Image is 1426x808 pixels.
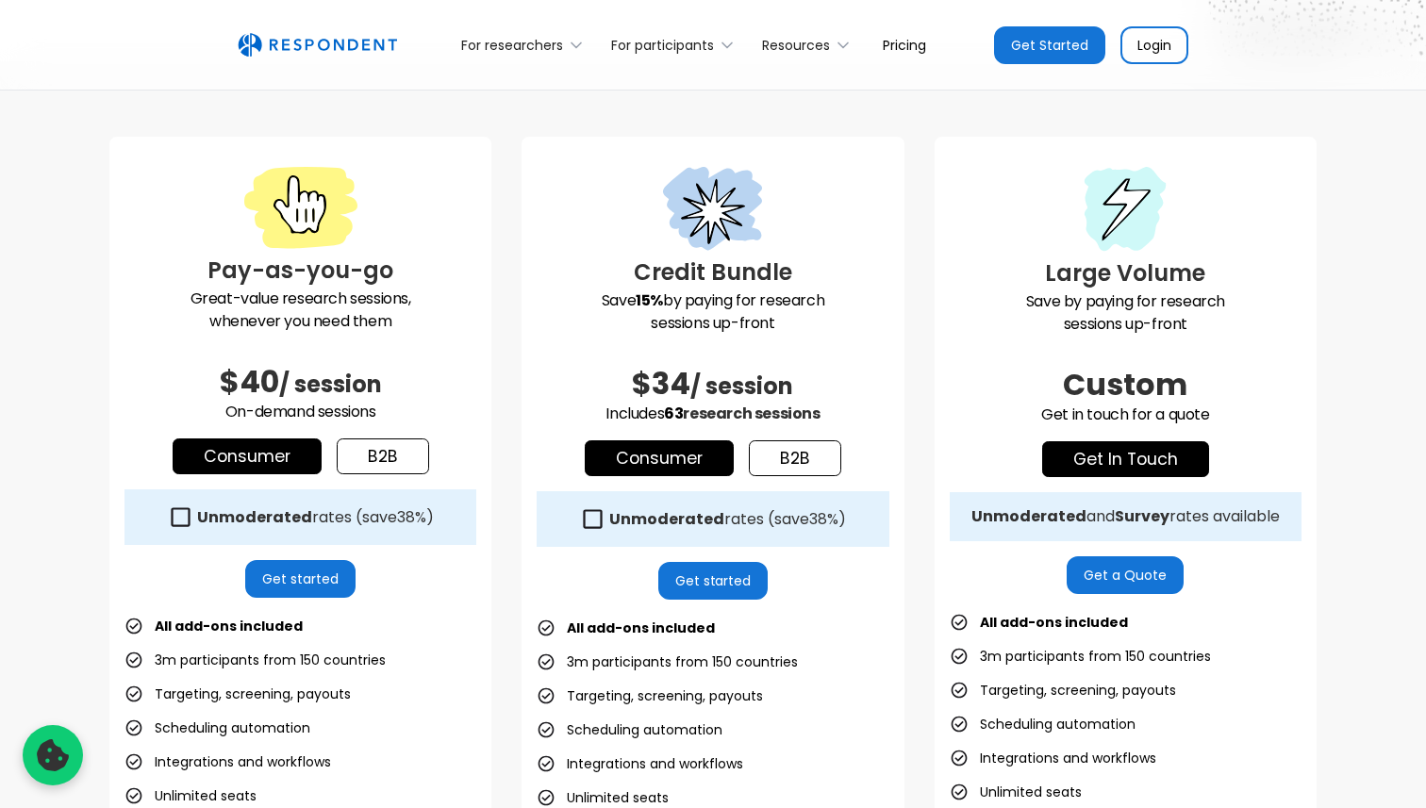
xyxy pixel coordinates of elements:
[245,560,356,598] a: Get started
[762,36,830,55] div: Resources
[451,23,601,67] div: For researchers
[220,360,279,403] span: $40
[124,749,331,775] li: Integrations and workflows
[749,440,841,476] a: b2b
[585,440,734,476] a: Consumer
[124,647,386,673] li: 3m participants from 150 countries
[980,613,1128,632] strong: All add-ons included
[124,681,351,707] li: Targeting, screening, payouts
[950,256,1302,290] h3: Large Volume
[1115,505,1169,527] strong: Survey
[690,371,793,402] span: / session
[950,677,1176,703] li: Targeting, screening, payouts
[950,404,1302,426] p: Get in touch for a quote
[950,745,1156,771] li: Integrations and workflows
[567,618,715,637] strong: All add-ons included
[537,717,722,743] li: Scheduling automation
[971,505,1086,527] strong: Unmoderated
[397,506,426,528] span: 38%
[950,779,1082,805] li: Unlimited seats
[611,36,714,55] div: For participants
[124,401,476,423] p: On-demand sessions
[1042,441,1209,477] a: get in touch
[537,750,743,777] li: Integrations and workflows
[197,506,312,528] strong: Unmoderated
[124,254,476,288] h3: Pay-as-you-go
[197,508,434,527] div: rates (save )
[994,26,1105,64] a: Get Started
[1067,556,1184,594] a: Get a Quote
[752,23,868,67] div: Resources
[537,683,763,709] li: Targeting, screening, payouts
[173,438,322,474] a: Consumer
[537,403,888,425] p: Includes
[124,288,476,333] p: Great-value research sessions, whenever you need them
[1120,26,1188,64] a: Login
[636,289,663,311] strong: 15%
[609,508,724,530] strong: Unmoderated
[537,289,888,335] p: Save by paying for research sessions up-front
[537,649,798,675] li: 3m participants from 150 countries
[238,33,397,58] a: home
[609,510,846,529] div: rates (save )
[238,33,397,58] img: Untitled UI logotext
[950,711,1136,737] li: Scheduling automation
[683,403,820,424] span: research sessions
[155,617,303,635] strong: All add-ons included
[950,643,1211,669] li: 3m participants from 150 countries
[1063,363,1187,405] span: Custom
[950,290,1302,336] p: Save by paying for research sessions up-front
[537,256,888,289] h3: Credit Bundle
[337,438,429,474] a: b2b
[664,403,683,424] span: 63
[632,362,690,404] span: $34
[658,562,769,600] a: Get started
[601,23,752,67] div: For participants
[971,507,1280,526] div: and rates available
[124,715,310,741] li: Scheduling automation
[279,369,382,400] span: / session
[809,508,838,530] span: 38%
[461,36,563,55] div: For researchers
[868,23,941,67] a: Pricing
